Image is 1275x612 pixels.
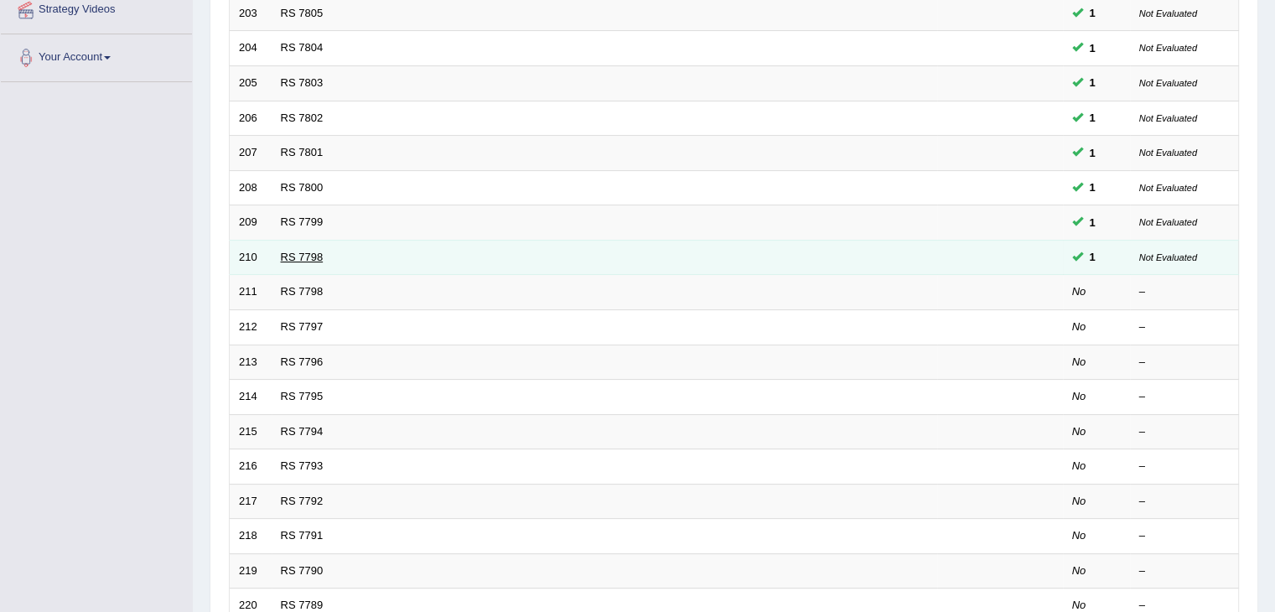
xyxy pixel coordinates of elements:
[1139,459,1230,475] div: –
[281,390,324,402] a: RS 7795
[281,425,324,438] a: RS 7794
[1083,74,1102,91] span: You can still take this question
[230,484,272,519] td: 217
[281,495,324,507] a: RS 7792
[281,41,324,54] a: RS 7804
[230,66,272,101] td: 205
[1072,495,1086,507] em: No
[281,251,324,263] a: RS 7798
[1139,389,1230,405] div: –
[230,309,272,345] td: 212
[1139,8,1197,18] small: Not Evaluated
[1139,43,1197,53] small: Not Evaluated
[1083,39,1102,57] span: You can still take this question
[1083,214,1102,231] span: You can still take this question
[230,449,272,485] td: 216
[1072,459,1086,472] em: No
[1139,113,1197,123] small: Not Evaluated
[1139,252,1197,262] small: Not Evaluated
[281,181,324,194] a: RS 7800
[1139,563,1230,579] div: –
[1083,179,1102,196] span: You can still take this question
[230,101,272,136] td: 206
[1072,564,1086,577] em: No
[1139,424,1230,440] div: –
[230,414,272,449] td: 215
[230,31,272,66] td: 204
[281,112,324,124] a: RS 7802
[1139,78,1197,88] small: Not Evaluated
[281,564,324,577] a: RS 7790
[281,599,324,611] a: RS 7789
[1083,248,1102,266] span: You can still take this question
[1072,320,1086,333] em: No
[281,146,324,158] a: RS 7801
[230,345,272,380] td: 213
[1139,355,1230,371] div: –
[281,529,324,542] a: RS 7791
[1072,529,1086,542] em: No
[281,7,324,19] a: RS 7805
[1139,528,1230,544] div: –
[230,205,272,241] td: 209
[1139,494,1230,510] div: –
[1139,148,1197,158] small: Not Evaluated
[1139,319,1230,335] div: –
[230,170,272,205] td: 208
[1083,109,1102,127] span: You can still take this question
[1072,599,1086,611] em: No
[1083,4,1102,22] span: You can still take this question
[281,215,324,228] a: RS 7799
[281,355,324,368] a: RS 7796
[230,275,272,310] td: 211
[1139,183,1197,193] small: Not Evaluated
[1083,144,1102,162] span: You can still take this question
[1072,390,1086,402] em: No
[281,285,324,298] a: RS 7798
[1139,284,1230,300] div: –
[230,380,272,415] td: 214
[1072,355,1086,368] em: No
[281,320,324,333] a: RS 7797
[1,34,192,76] a: Your Account
[1072,425,1086,438] em: No
[1139,217,1197,227] small: Not Evaluated
[281,76,324,89] a: RS 7803
[1072,285,1086,298] em: No
[230,519,272,554] td: 218
[230,136,272,171] td: 207
[230,240,272,275] td: 210
[281,459,324,472] a: RS 7793
[230,553,272,589] td: 219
